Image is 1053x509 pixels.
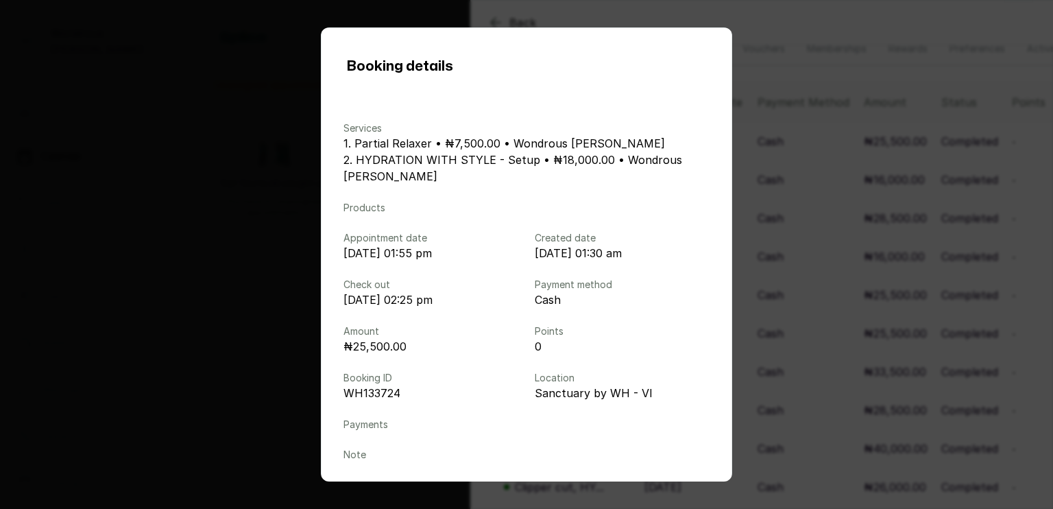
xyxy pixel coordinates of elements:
p: WH133724 [343,385,518,401]
p: Products [343,201,710,215]
p: Services [343,121,710,135]
p: 0 [535,338,710,355]
h1: Booking details [346,56,452,78]
p: Created date [535,231,710,245]
p: ₦25,500.00 [343,338,518,355]
p: Cash [535,292,710,308]
p: 1. Partial Relaxer • ₦7,500.00 • Wondrous [PERSON_NAME] [343,135,710,152]
p: [DATE] 01:55 pm [343,245,518,261]
p: [DATE] 02:25 pm [343,292,518,308]
p: Amount [343,324,518,338]
p: Location [535,371,710,385]
p: Appointment date [343,231,518,245]
p: Note [343,448,710,462]
p: [DATE] 01:30 am [535,245,710,261]
p: Booking ID [343,371,518,385]
p: 2. HYDRATION WITH STYLE - Setup • ₦18,000.00 • Wondrous [PERSON_NAME] [343,152,710,185]
p: Payments [343,418,710,431]
p: Check out [343,278,518,292]
p: Payment method [535,278,710,292]
p: Points [535,324,710,338]
p: Sanctuary by WH - VI [535,385,710,401]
